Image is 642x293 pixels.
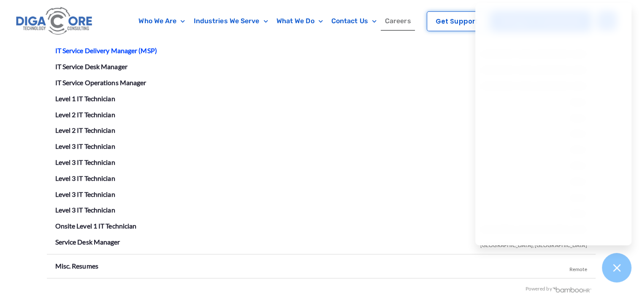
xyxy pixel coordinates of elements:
a: Careers [381,11,415,31]
a: What We Do [272,11,327,31]
a: Level 3 IT Technician [55,190,115,198]
a: Onsite Level 1 IT Technician [55,221,137,229]
img: Digacore logo 1 [14,4,95,38]
a: Misc. Resumes [55,261,98,269]
a: Level 3 IT Technician [55,142,115,150]
a: Level 1 IT Technician [55,94,115,102]
a: Contact Us [327,11,381,31]
a: Industries We Serve [190,11,272,31]
span: Remote [569,259,587,275]
a: Who We Are [134,11,189,31]
a: IT Service Delivery Manager (MSP) [55,46,157,54]
iframe: Chatgenie Messenger [475,3,631,245]
a: IT Service Desk Manager [55,62,127,70]
a: Level 2 IT Technician [55,110,115,118]
a: Level 2 IT Technician [55,126,115,134]
a: IT Service Operations Manager [55,78,146,86]
nav: Menu [129,11,421,31]
a: Level 3 IT Technician [55,158,115,166]
a: Level 3 IT Technician [55,174,115,182]
a: Get Support [427,11,487,31]
a: Level 3 IT Technician [55,205,115,213]
img: BambooHR - HR software [552,285,592,292]
span: Get Support [436,18,478,24]
a: Service Desk Manager [55,237,120,245]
